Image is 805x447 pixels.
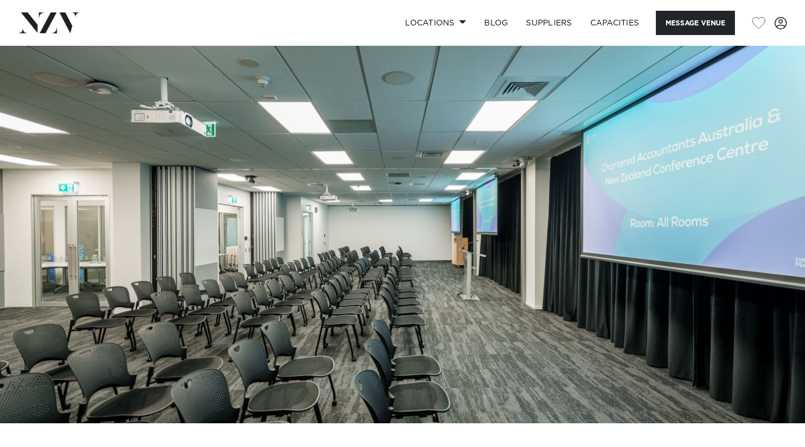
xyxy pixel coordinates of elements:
[656,11,735,35] button: Message Venue
[581,11,649,35] a: Capacities
[396,11,475,35] a: Locations
[18,12,80,33] img: nzv-logo.png
[517,11,581,35] a: SUPPLIERS
[475,11,517,35] a: BLOG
